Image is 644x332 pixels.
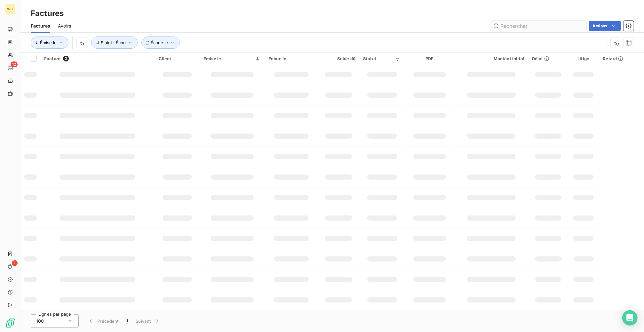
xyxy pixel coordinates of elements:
[409,56,451,61] div: PDF
[58,23,71,29] span: Avoirs
[532,56,564,61] div: Délai
[31,23,50,29] span: Factures
[12,260,18,266] span: 1
[151,40,168,45] span: Échue le
[572,56,595,61] div: Litige
[31,36,68,49] button: Émise le
[5,63,15,73] a: 12
[589,21,621,31] button: Actions
[44,56,60,61] span: Facture
[31,8,64,19] h3: Factures
[159,56,196,61] div: Client
[5,4,15,14] div: WG
[84,314,123,328] button: Précédent
[363,56,401,61] div: Statut
[126,318,128,324] span: 1
[91,36,138,49] button: Statut : Échu
[622,310,638,326] div: Open Intercom Messenger
[458,56,524,61] div: Montant initial
[490,21,586,31] input: Rechercher
[101,40,126,45] span: Statut : Échu
[322,56,356,61] div: Solde dû
[203,56,261,61] div: Émise le
[11,61,18,67] span: 12
[123,314,132,328] button: 1
[36,318,44,324] span: 100
[5,318,15,328] img: Logo LeanPay
[603,56,640,61] div: Retard
[141,36,180,49] button: Échue le
[40,40,57,45] span: Émise le
[132,314,164,328] button: Suivant
[63,56,69,61] span: 0
[268,56,314,61] div: Échue le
